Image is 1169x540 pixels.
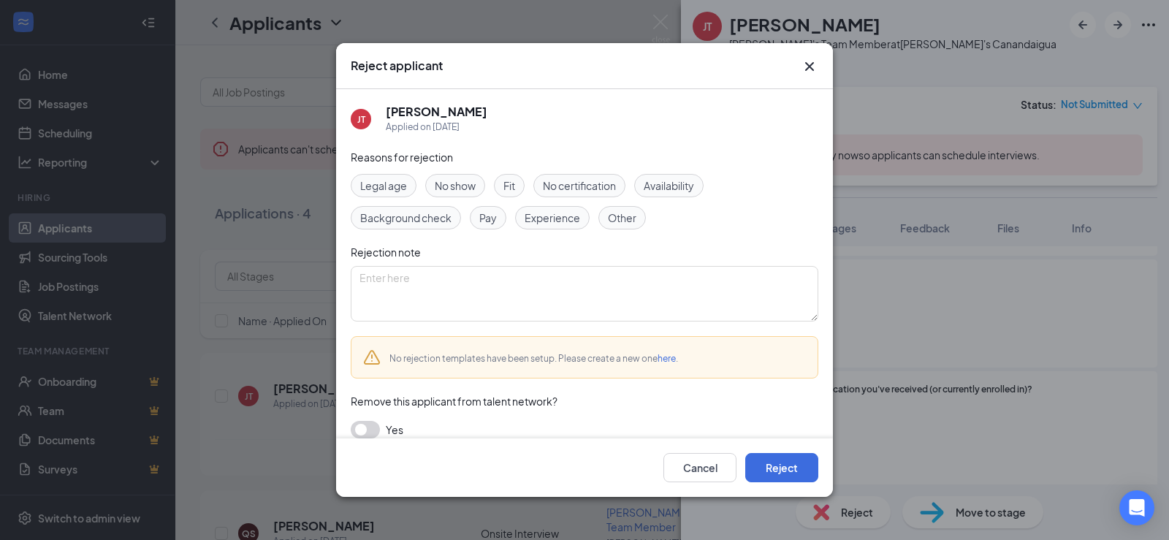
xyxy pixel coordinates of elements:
[386,120,487,134] div: Applied on [DATE]
[386,421,403,438] span: Yes
[644,178,694,194] span: Availability
[351,151,453,164] span: Reasons for rejection
[608,210,636,226] span: Other
[357,113,365,126] div: JT
[525,210,580,226] span: Experience
[360,210,452,226] span: Background check
[801,58,818,75] svg: Cross
[745,453,818,482] button: Reject
[363,349,381,366] svg: Warning
[360,178,407,194] span: Legal age
[479,210,497,226] span: Pay
[503,178,515,194] span: Fit
[389,353,678,364] span: No rejection templates have been setup. Please create a new one .
[386,104,487,120] h5: [PERSON_NAME]
[435,178,476,194] span: No show
[351,395,557,408] span: Remove this applicant from talent network?
[351,58,443,74] h3: Reject applicant
[658,353,676,364] a: here
[351,246,421,259] span: Rejection note
[543,178,616,194] span: No certification
[801,58,818,75] button: Close
[663,453,736,482] button: Cancel
[1119,490,1154,525] div: Open Intercom Messenger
